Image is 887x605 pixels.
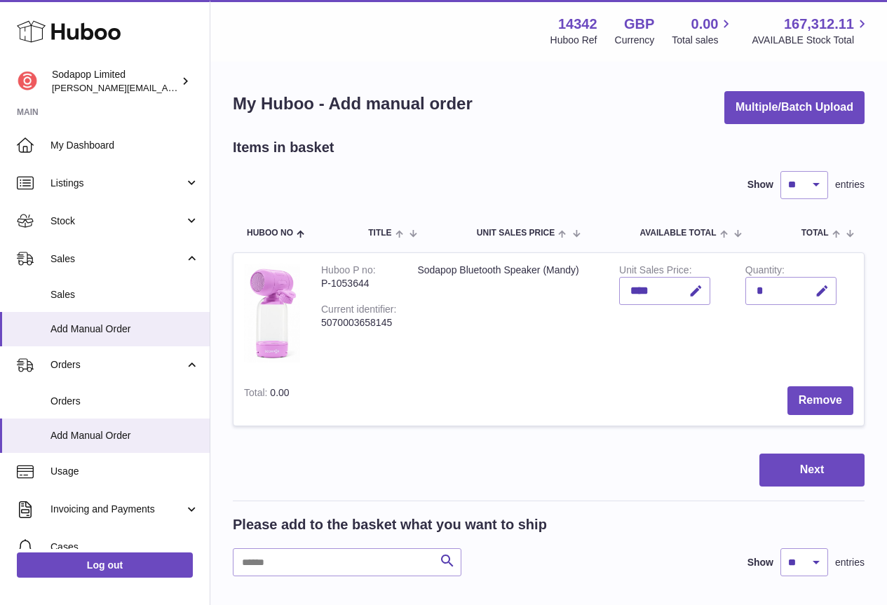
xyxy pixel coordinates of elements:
[752,34,870,47] span: AVAILABLE Stock Total
[747,556,773,569] label: Show
[615,34,655,47] div: Currency
[50,358,184,372] span: Orders
[691,15,719,34] span: 0.00
[752,15,870,47] a: 167,312.11 AVAILABLE Stock Total
[321,264,376,279] div: Huboo P no
[50,541,199,554] span: Cases
[52,68,178,95] div: Sodapop Limited
[321,304,396,318] div: Current identifier
[624,15,654,34] strong: GBP
[787,386,853,415] button: Remove
[747,178,773,191] label: Show
[50,215,184,228] span: Stock
[784,15,854,34] span: 167,312.11
[50,465,199,478] span: Usage
[639,229,716,238] span: AVAILABLE Total
[672,15,734,47] a: 0.00 Total sales
[50,288,199,301] span: Sales
[321,277,396,290] div: P-1053644
[270,387,289,398] span: 0.00
[368,229,391,238] span: Title
[745,264,785,279] label: Quantity
[233,515,547,534] h2: Please add to the basket what you want to ship
[835,556,865,569] span: entries
[50,139,199,152] span: My Dashboard
[50,322,199,336] span: Add Manual Order
[50,252,184,266] span: Sales
[724,91,865,124] button: Multiple/Batch Upload
[550,34,597,47] div: Huboo Ref
[759,454,865,487] button: Next
[17,552,193,578] a: Log out
[50,429,199,442] span: Add Manual Order
[50,503,184,516] span: Invoicing and Payments
[233,138,334,157] h2: Items in basket
[801,229,829,238] span: Total
[321,316,396,329] div: 5070003658145
[477,229,555,238] span: Unit Sales Price
[50,395,199,408] span: Orders
[50,177,184,190] span: Listings
[619,264,691,279] label: Unit Sales Price
[17,71,38,92] img: david@sodapop-audio.co.uk
[835,178,865,191] span: entries
[233,93,473,115] h1: My Huboo - Add manual order
[247,229,293,238] span: Huboo no
[672,34,734,47] span: Total sales
[407,253,609,376] td: Sodapop Bluetooth Speaker (Mandy)
[52,82,281,93] span: [PERSON_NAME][EMAIL_ADDRESS][DOMAIN_NAME]
[244,387,270,402] label: Total
[244,264,300,362] img: Sodapop Bluetooth Speaker (Mandy)
[558,15,597,34] strong: 14342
